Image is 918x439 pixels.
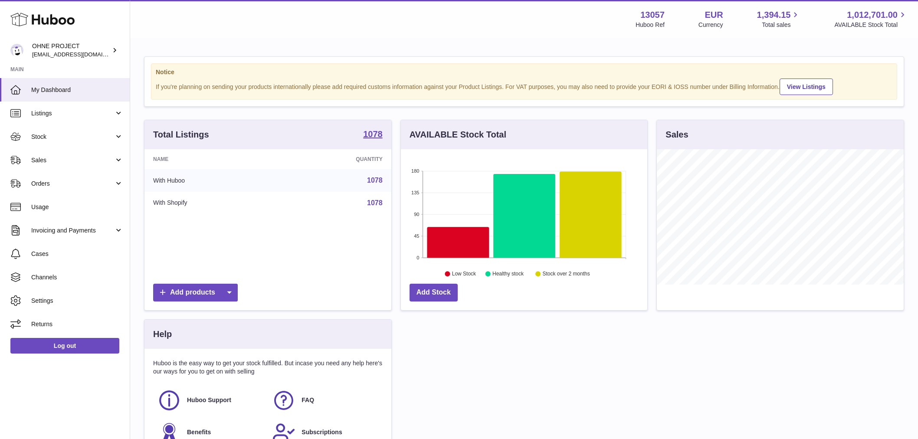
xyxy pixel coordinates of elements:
[31,320,123,328] span: Returns
[411,168,419,174] text: 180
[705,9,723,21] strong: EUR
[640,9,665,21] strong: 13057
[757,9,801,29] a: 1,394.15 Total sales
[31,180,114,188] span: Orders
[31,109,114,118] span: Listings
[847,9,898,21] span: 1,012,701.00
[187,396,231,404] span: Huboo Support
[31,203,123,211] span: Usage
[414,212,419,217] text: 90
[834,9,908,29] a: 1,012,701.00 AVAILABLE Stock Total
[666,129,688,141] h3: Sales
[452,271,476,277] text: Low Stock
[411,190,419,195] text: 135
[762,21,800,29] span: Total sales
[780,79,833,95] a: View Listings
[363,130,383,138] strong: 1078
[636,21,665,29] div: Huboo Ref
[302,428,342,436] span: Subscriptions
[10,338,119,354] a: Log out
[153,328,172,340] h3: Help
[410,284,458,301] a: Add Stock
[834,21,908,29] span: AVAILABLE Stock Total
[416,255,419,260] text: 0
[153,359,383,376] p: Huboo is the easy way to get your stock fulfilled. But incase you need any help here's our ways f...
[153,284,238,301] a: Add products
[156,68,892,76] strong: Notice
[10,44,23,57] img: internalAdmin-13057@internal.huboo.com
[414,233,419,239] text: 45
[492,271,524,277] text: Healthy stock
[278,149,391,169] th: Quantity
[367,177,383,184] a: 1078
[144,192,278,214] td: With Shopify
[410,129,506,141] h3: AVAILABLE Stock Total
[187,428,211,436] span: Benefits
[31,273,123,282] span: Channels
[31,297,123,305] span: Settings
[31,226,114,235] span: Invoicing and Payments
[542,271,590,277] text: Stock over 2 months
[363,130,383,140] a: 1078
[272,389,378,412] a: FAQ
[32,42,110,59] div: OHNE PROJECT
[144,169,278,192] td: With Huboo
[367,199,383,206] a: 1078
[302,396,314,404] span: FAQ
[31,156,114,164] span: Sales
[153,129,209,141] h3: Total Listings
[157,389,263,412] a: Huboo Support
[31,86,123,94] span: My Dashboard
[698,21,723,29] div: Currency
[144,149,278,169] th: Name
[31,133,114,141] span: Stock
[31,250,123,258] span: Cases
[32,51,128,58] span: [EMAIL_ADDRESS][DOMAIN_NAME]
[757,9,791,21] span: 1,394.15
[156,77,892,95] div: If you're planning on sending your products internationally please add required customs informati...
